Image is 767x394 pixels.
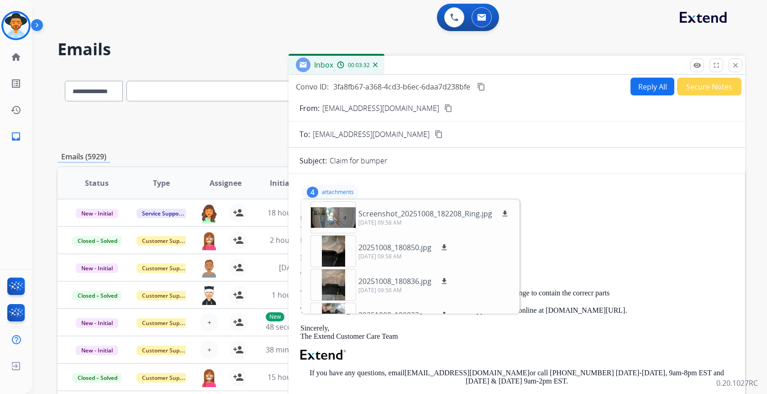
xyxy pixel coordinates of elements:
img: agent-avatar [200,258,218,278]
img: agent-avatar [200,204,218,223]
mat-icon: close [731,61,740,69]
p: Subject: [299,155,327,166]
mat-icon: list_alt [11,78,21,89]
img: agent-avatar [200,286,218,305]
span: Customer Support [137,373,196,383]
p: From: [299,103,320,114]
mat-icon: person_add [233,207,244,218]
span: Status [85,178,109,189]
mat-icon: content_copy [444,104,452,112]
p: Emails (5929) [58,151,110,163]
mat-icon: content_copy [435,130,443,138]
span: Assignee [210,178,242,189]
span: [DATE] [279,263,302,273]
mat-icon: person_add [233,262,244,273]
p: 20251008_180850.jpg [358,242,431,253]
button: + [200,341,218,359]
mat-icon: download [440,243,448,252]
p: We have reviewed your claims and see that some of the photos need to change to contain the correc... [300,289,733,297]
span: Customer Support [137,346,196,355]
mat-icon: person_add [233,372,244,383]
mat-icon: download [440,311,448,319]
mat-icon: history [11,105,21,116]
mat-icon: download [501,210,509,218]
span: [EMAIL_ADDRESS][DOMAIN_NAME] [313,129,430,140]
span: 18 hours ago [268,208,313,218]
p: Thanks for being an Extend customer. If you need further support, visit us online at [DOMAIN_NAME... [300,306,733,315]
span: + [207,317,211,328]
img: avatar [3,13,29,38]
mat-icon: download [440,277,448,285]
span: 3fa8fb67-a368-4cd3-b6ec-6daa7d238bfe [333,82,470,92]
mat-icon: inbox [11,131,21,142]
span: New - Initial [76,318,118,328]
span: 1 hour ago [272,290,309,300]
span: Type [153,178,170,189]
mat-icon: person_add [233,344,244,355]
div: From: [300,214,733,223]
span: 00:03:32 [348,62,370,69]
span: Customer Support [137,318,196,328]
span: 15 hours ago [268,372,313,382]
mat-icon: person_add [233,235,244,246]
p: Convo ID: [296,81,329,92]
p: New [266,312,284,321]
span: Customer Support [137,236,196,246]
span: 48 seconds ago [266,322,319,332]
mat-icon: person_add [233,289,244,300]
p: [EMAIL_ADDRESS][DOMAIN_NAME] [322,103,439,114]
mat-icon: content_copy [477,83,485,91]
p: [DATE] 09:58 AM [358,253,450,260]
p: Sincerely, The Extend Customer Care Team [300,324,733,341]
h2: Emails [58,40,745,58]
span: 2 hours ago [270,235,311,245]
p: attachments [322,189,354,196]
mat-icon: remove_red_eye [693,61,701,69]
p: Hi [PERSON_NAME], [300,254,733,262]
p: If you have any questions, email or call [PHONE_NUMBER] [DATE]-[DATE], 9am-8pm EST and [DATE] & [... [300,369,733,386]
p: 20251008_180823.jpg [358,310,431,320]
button: Reply All [630,78,674,95]
span: + [207,344,211,355]
span: New - Initial [76,346,118,355]
p: Screenshot_20251008_182208_Ring.jpg [358,208,492,219]
button: Secure Notes [677,78,741,95]
p: Thank you for contacting Extend. [300,271,733,279]
img: Extend Logo [300,350,346,360]
span: Customer Support [137,291,196,300]
p: 20251008_180836.jpg [358,276,431,287]
span: Closed – Solved [72,373,123,383]
span: Inbox [314,60,333,70]
span: Initial Date [270,178,311,189]
a: [EMAIL_ADDRESS][DOMAIN_NAME] [405,369,530,377]
div: 4 [307,187,318,198]
mat-icon: fullscreen [712,61,720,69]
span: 38 minutes ago [266,345,319,355]
button: + [200,313,218,331]
p: 0.20.1027RC [716,378,758,389]
span: Service Support [137,209,189,218]
p: [DATE] 09:58 AM [358,219,510,226]
div: Date: [300,236,733,245]
span: New - Initial [76,209,118,218]
p: Claim for bumper [330,155,387,166]
span: Customer Support [137,263,196,273]
span: Closed – Solved [72,291,123,300]
img: agent-avatar [200,231,218,250]
div: To: [300,225,733,234]
span: New - Initial [76,263,118,273]
span: Closed – Solved [72,236,123,246]
p: To: [299,129,310,140]
mat-icon: person_add [233,317,244,328]
mat-icon: home [11,52,21,63]
img: agent-avatar [200,368,218,387]
p: [DATE] 09:58 AM [358,287,450,294]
